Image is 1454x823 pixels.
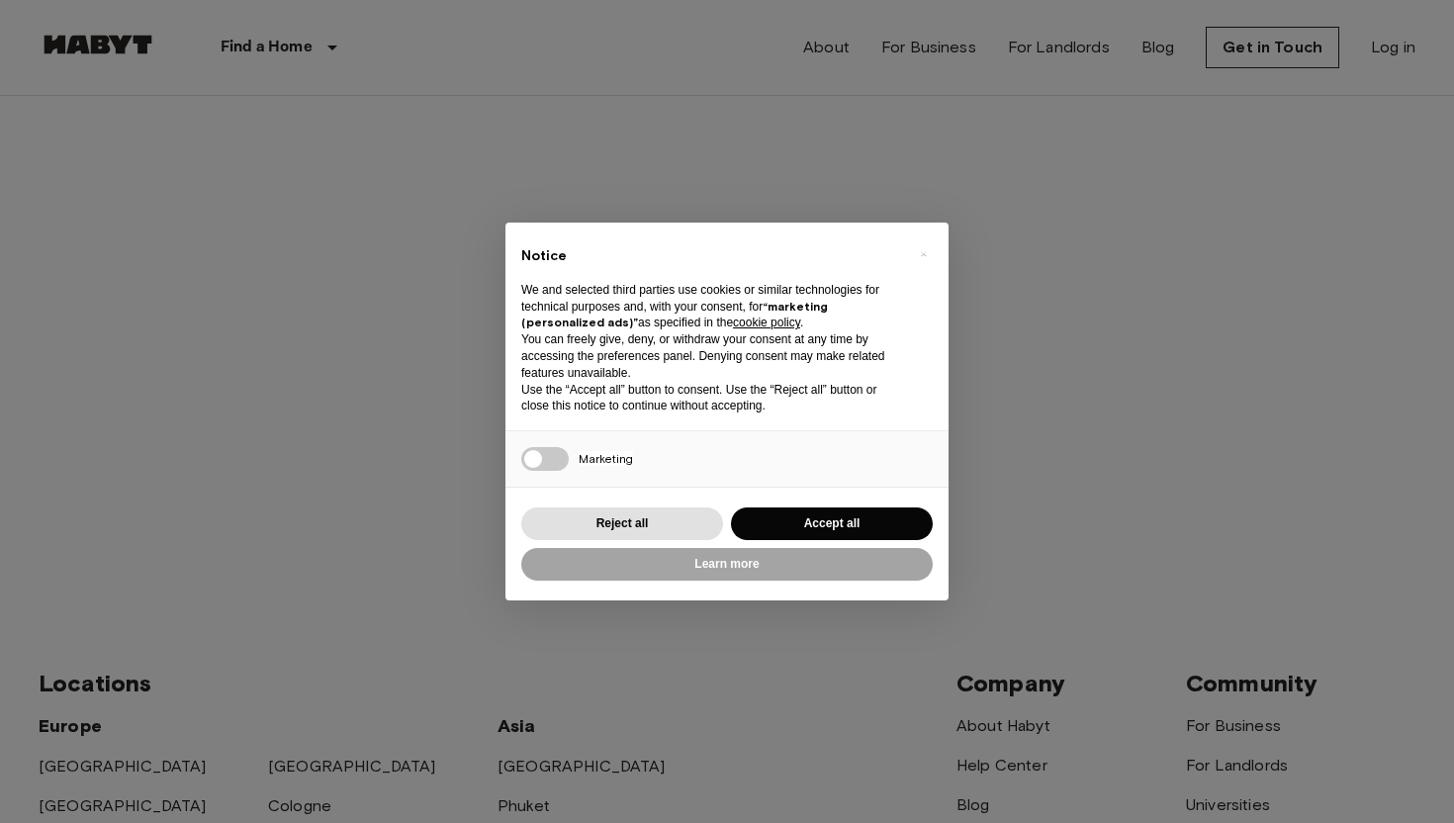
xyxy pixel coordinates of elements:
p: Use the “Accept all” button to consent. Use the “Reject all” button or close this notice to conti... [521,382,901,415]
button: Close this notice [907,238,939,270]
p: You can freely give, deny, or withdraw your consent at any time by accessing the preferences pane... [521,331,901,381]
a: cookie policy [733,316,800,329]
span: Marketing [579,451,633,466]
button: Accept all [731,507,933,540]
button: Learn more [521,548,933,581]
button: Reject all [521,507,723,540]
strong: “marketing (personalized ads)” [521,299,828,330]
h2: Notice [521,246,901,266]
span: × [920,242,927,266]
p: We and selected third parties use cookies or similar technologies for technical purposes and, wit... [521,282,901,331]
